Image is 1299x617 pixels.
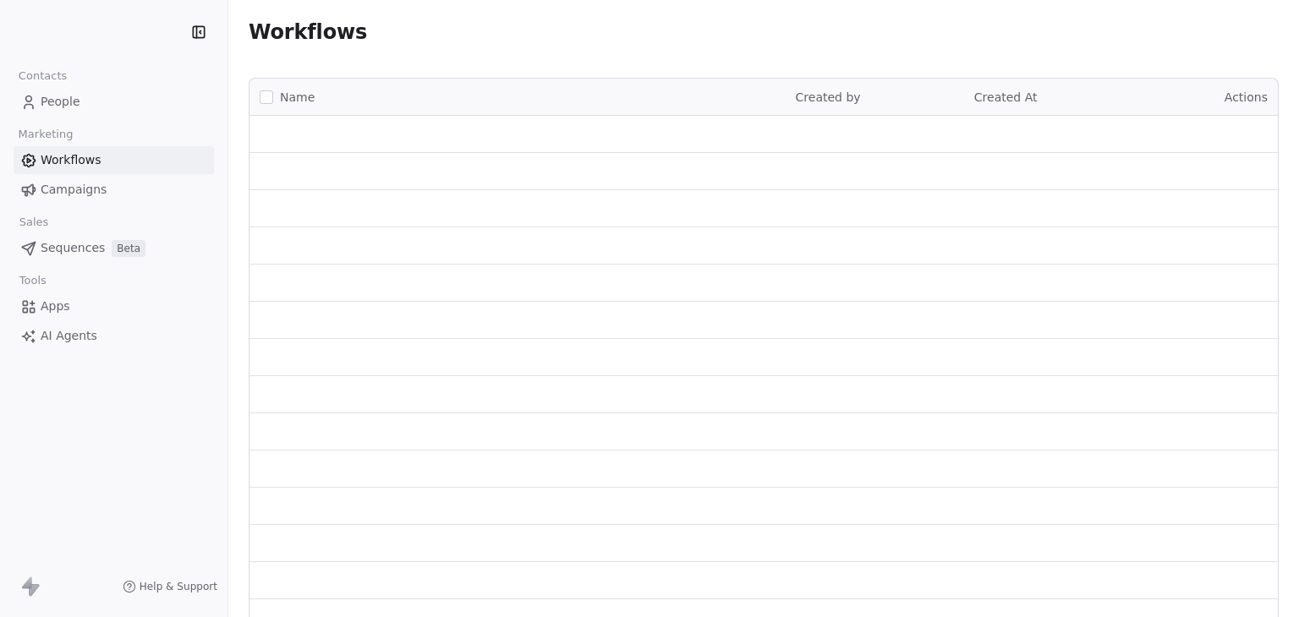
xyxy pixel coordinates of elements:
span: People [41,93,80,111]
span: Campaigns [41,181,107,199]
a: Campaigns [14,176,214,204]
a: Workflows [14,146,214,174]
a: SequencesBeta [14,234,214,262]
span: Help & Support [140,580,217,593]
a: AI Agents [14,322,214,350]
a: Help & Support [123,580,217,593]
span: Name [280,89,315,106]
span: Apps [41,298,70,315]
span: Created At [974,90,1038,104]
span: Workflows [41,151,101,169]
span: Actions [1225,90,1268,104]
span: AI Agents [41,327,97,345]
span: Sequences [41,239,105,257]
span: Sales [12,210,56,235]
span: Beta [112,240,145,257]
span: Tools [12,268,53,293]
span: Contacts [11,63,74,89]
a: Apps [14,292,214,320]
span: Marketing [11,122,80,147]
span: Created by [796,90,861,104]
span: Workflows [249,20,367,44]
a: People [14,88,214,116]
